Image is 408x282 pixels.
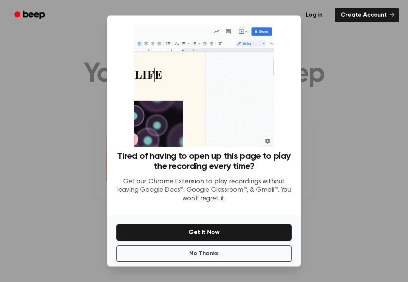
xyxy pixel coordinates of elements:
[116,245,292,262] button: No Thanks
[335,8,399,22] a: Create Account
[298,6,330,24] a: Log in
[9,8,52,23] a: Beep
[134,25,274,147] img: Beep extension in action
[116,224,292,241] button: Get It Now
[116,151,292,172] h3: Tired of having to open up this page to play the recording every time?
[116,178,292,203] p: Get our Chrome Extension to play recordings without leaving Google Docs™, Google Classroom™, & Gm...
